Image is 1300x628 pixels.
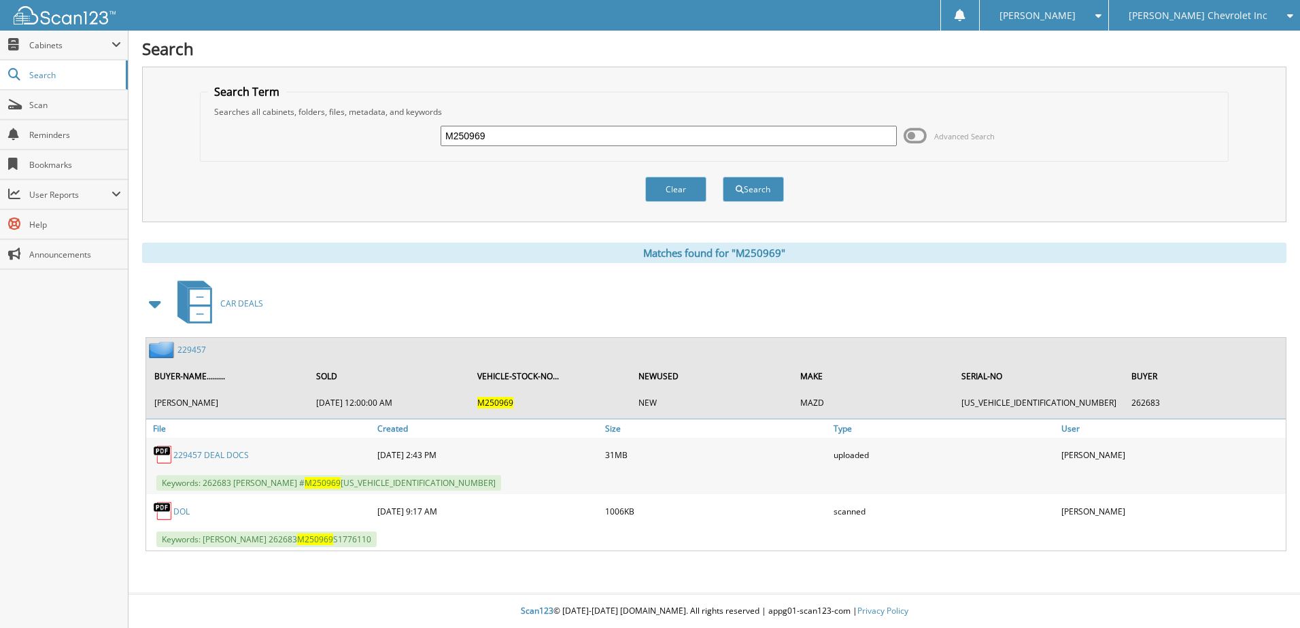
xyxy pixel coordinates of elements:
th: SOLD [309,362,469,390]
a: File [146,419,374,438]
span: Advanced Search [934,131,995,141]
td: [US_VEHICLE_IDENTIFICATION_NUMBER] [955,391,1123,414]
span: Cabinets [29,39,112,51]
a: Type [830,419,1058,438]
div: 1006KB [602,498,829,525]
td: [PERSON_NAME] [148,391,308,414]
img: PDF.png [153,501,173,521]
th: BUYER-NAME......... [148,362,308,390]
span: Scan [29,99,121,111]
button: Search [723,177,784,202]
button: Clear [645,177,706,202]
div: [DATE] 9:17 AM [374,498,602,525]
span: [PERSON_NAME] Chevrolet Inc [1129,12,1267,20]
td: 262683 [1125,391,1284,414]
span: M250969 [297,534,333,545]
img: PDF.png [153,444,173,465]
div: [PERSON_NAME] [1058,441,1286,468]
img: scan123-logo-white.svg [14,6,116,24]
a: 229457 DEAL DOCS [173,449,249,461]
td: [DATE] 12:00:00 AM [309,391,469,414]
th: SERIAL-NO [955,362,1123,390]
span: [PERSON_NAME] [999,12,1076,20]
span: M250969 [305,477,341,489]
div: Matches found for "M250969" [142,243,1286,263]
div: scanned [830,498,1058,525]
span: Keywords: [PERSON_NAME] 262683 S1776110 [156,531,377,547]
a: Size [602,419,829,438]
div: [PERSON_NAME] [1058,498,1286,525]
span: User Reports [29,189,112,200]
legend: Search Term [207,84,286,99]
span: M250969 [477,397,513,408]
th: BUYER [1125,362,1284,390]
span: Search [29,69,119,81]
a: Created [374,419,602,438]
th: NEWUSED [632,362,791,390]
div: 31MB [602,441,829,468]
th: MAKE [793,362,953,390]
td: NEW [632,391,791,414]
a: 229457 [177,344,206,355]
div: uploaded [830,441,1058,468]
th: VEHICLE-STOCK-NO... [471,362,630,390]
iframe: Chat Widget [1232,563,1300,628]
span: Reminders [29,129,121,141]
span: Keywords: 262683 [PERSON_NAME] # [US_VEHICLE_IDENTIFICATION_NUMBER] [156,475,501,491]
a: Privacy Policy [857,605,908,616]
span: Announcements [29,249,121,260]
span: Help [29,219,121,230]
div: [DATE] 2:43 PM [374,441,602,468]
span: Scan123 [521,605,553,616]
span: Bookmarks [29,159,121,171]
div: Searches all cabinets, folders, files, metadata, and keywords [207,106,1221,118]
img: folder2.png [149,341,177,358]
a: CAR DEALS [169,277,263,330]
a: DOL [173,506,190,517]
a: User [1058,419,1286,438]
span: CAR DEALS [220,298,263,309]
div: © [DATE]-[DATE] [DOMAIN_NAME]. All rights reserved | appg01-scan123-com | [129,595,1300,628]
td: MAZD [793,391,953,414]
h1: Search [142,37,1286,60]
